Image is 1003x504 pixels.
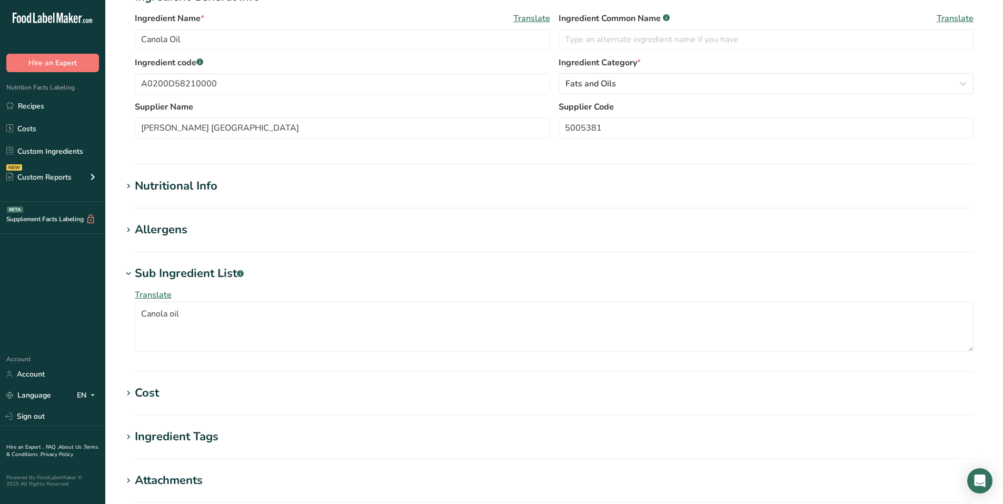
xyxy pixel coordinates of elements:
[6,475,99,487] div: Powered By FoodLabelMaker © 2025 All Rights Reserved
[559,117,974,139] input: Type your supplier code here
[6,443,98,458] a: Terms & Conditions .
[135,101,550,113] label: Supplier Name
[135,221,187,239] div: Allergens
[6,386,51,404] a: Language
[135,73,550,94] input: Type your ingredient code here
[135,265,244,282] div: Sub Ingredient List
[135,177,217,195] div: Nutritional Info
[559,29,974,50] input: Type an alternate ingredient name if you have
[135,117,550,139] input: Type your supplier name here
[6,164,22,171] div: NEW
[135,29,550,50] input: Type your ingredient name here
[46,443,58,451] a: FAQ .
[135,56,550,69] label: Ingredient code
[6,172,72,183] div: Custom Reports
[135,384,159,402] div: Cost
[559,56,974,69] label: Ingredient Category
[565,77,616,90] span: Fats and Oils
[41,451,73,458] a: Privacy Policy
[559,101,974,113] label: Supplier Code
[559,12,670,25] span: Ingredient Common Name
[6,443,44,451] a: Hire an Expert .
[937,12,974,25] span: Translate
[513,12,550,25] span: Translate
[967,468,992,493] div: Open Intercom Messenger
[135,12,204,25] span: Ingredient Name
[58,443,84,451] a: About Us .
[77,389,99,402] div: EN
[135,472,203,489] div: Attachments
[6,54,99,72] button: Hire an Expert
[7,206,23,213] div: BETA
[559,73,974,94] button: Fats and Oils
[135,289,172,301] span: Translate
[135,428,219,446] div: Ingredient Tags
